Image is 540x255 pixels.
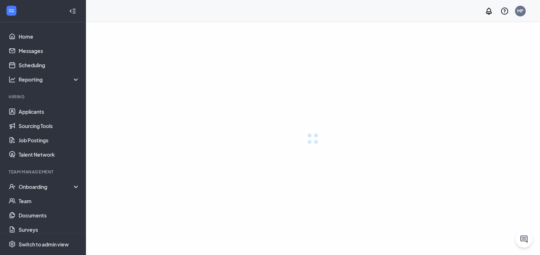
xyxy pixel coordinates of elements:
[19,208,80,222] a: Documents
[9,76,16,83] svg: Analysis
[19,44,80,58] a: Messages
[9,169,78,175] div: Team Management
[19,241,69,248] div: Switch to admin view
[516,231,533,248] button: ChatActive
[19,119,80,133] a: Sourcing Tools
[501,7,509,15] svg: QuestionInfo
[69,8,76,15] svg: Collapse
[517,8,524,14] div: MP
[485,7,493,15] svg: Notifications
[9,241,16,248] svg: Settings
[8,7,15,14] svg: WorkstreamLogo
[19,194,80,208] a: Team
[19,133,80,147] a: Job Postings
[19,222,80,237] a: Surveys
[9,183,16,190] svg: UserCheck
[19,29,80,44] a: Home
[19,58,80,72] a: Scheduling
[520,235,529,244] svg: ChatActive
[19,147,80,162] a: Talent Network
[19,76,80,83] div: Reporting
[19,104,80,119] a: Applicants
[9,94,78,100] div: Hiring
[19,183,80,190] div: Onboarding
